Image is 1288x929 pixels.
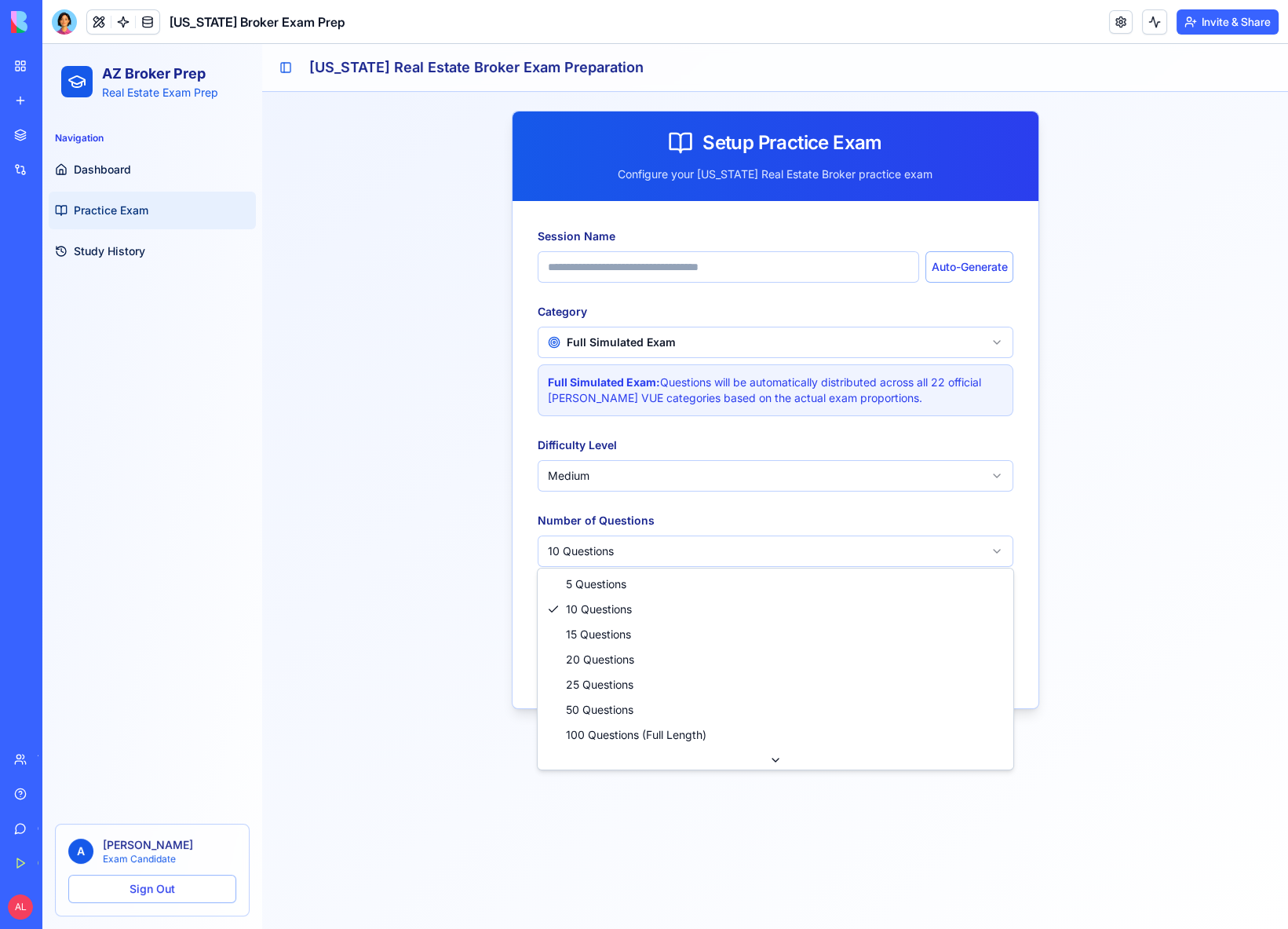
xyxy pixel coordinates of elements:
img: logo [11,11,108,33]
span: 10 Questions [524,558,589,573]
span: 25 Questions [524,633,591,649]
span: 20 Questions [524,608,592,624]
span: 15 Questions [524,583,589,598]
span: AL [8,894,33,920]
span: 5 Questions [524,532,584,548]
span: [US_STATE] Broker Exam Prep [170,13,345,31]
span: 100 Questions (Full Length) [524,683,664,699]
span: 50 Questions [524,658,591,674]
button: Invite & Share [1177,9,1279,35]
